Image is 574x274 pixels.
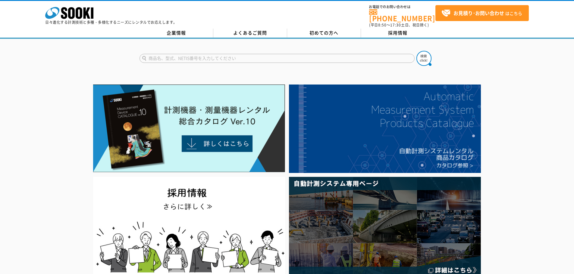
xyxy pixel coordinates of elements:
[369,5,435,9] span: お電話でのお問い合わせは
[390,22,401,28] span: 17:30
[309,29,338,36] span: 初めての方へ
[361,29,435,38] a: 採用情報
[287,29,361,38] a: 初めての方へ
[441,9,522,18] span: はこちら
[45,20,177,24] p: 日々進化する計測技術と多種・多様化するニーズにレンタルでお応えします。
[289,85,481,173] img: 自動計測システムカタログ
[140,54,415,63] input: 商品名、型式、NETIS番号を入力してください
[93,85,285,172] img: Catalog Ver10
[453,9,504,17] strong: お見積り･お問い合わせ
[140,29,213,38] a: 企業情報
[369,22,429,28] span: (平日 ～ 土日、祝日除く)
[378,22,387,28] span: 8:50
[435,5,529,21] a: お見積り･お問い合わせはこちら
[416,51,431,66] img: btn_search.png
[213,29,287,38] a: よくあるご質問
[369,9,435,22] a: [PHONE_NUMBER]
